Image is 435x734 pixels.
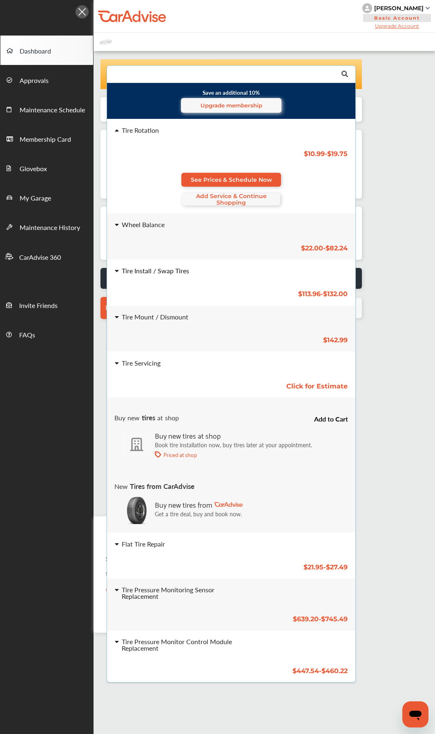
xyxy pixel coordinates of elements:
div: Tire Pressure Monitor Control Module Replacement [122,638,246,651]
span: Add Service & Continue Shopping [182,193,280,206]
img: price-tag.a6a2772c.svg [155,452,161,458]
a: Upgrade membership [181,98,281,113]
span: $21.95 - $27.49 [303,563,348,571]
span: $22.00 - $82.24 [301,244,348,252]
span: My Garage [20,193,51,204]
a: Membership Card [0,124,93,153]
div: Flat Tire Repair [122,541,165,547]
span: Maintenance History [20,223,80,233]
a: Dashboard [0,36,93,65]
span: Upgrade membership [201,102,262,109]
span: Approvals [20,76,49,86]
span: Browse Services [105,304,160,312]
img: sCxJUJ+qAmfqhQGDUl18vwLg4ZYJ6CxN7XmbOMBAAAAAElFTkSuQmCC [426,7,430,9]
a: Add Service & Continue Shopping [182,193,280,205]
span: Dashboard [20,46,51,57]
div: Tire Servicing [122,360,161,366]
a: My Garage [0,183,93,212]
span: CarAdvise 360 [19,252,61,263]
span: $10.99 - $19.75 [304,150,348,158]
div: Wheel Balance [122,221,165,228]
a: See Prices & Schedule Now [181,173,281,187]
div: Tire Mount / Dismount [122,314,188,320]
span: $142.99 [323,336,348,344]
div: Buy new tires from [155,498,243,511]
iframe: Button to launch messaging window [402,701,428,727]
span: Tires from CarAdvise [130,482,194,491]
small: Save an additional 10% [113,89,349,113]
span: Glovebox [20,164,47,174]
span: FAQs [19,330,35,341]
span: $639.20 - $745.49 [293,615,348,623]
img: CarAdvise-Logo.a185816e.svg [214,502,243,507]
img: Icon.5fd9dcc7.svg [76,5,89,18]
img: knH8PDtVvWoAbQRylUukY18CTiRevjo20fAtgn5MLBQj4uumYvk2MzTtcAIzfGAtb1XOLVMAvhLuqoNAbL4reqehy0jehNKdM... [362,3,372,13]
span: Maintenance Schedule [20,105,85,116]
span: Basic Account [363,14,431,22]
a: Issues or Questions? Call CarAdvise [PHONE_NUMBER] [100,268,362,289]
strong: Scheduled Services [106,570,161,577]
span: tires [142,413,155,422]
img: new_tires_logo.0a1ed786.svg [122,497,152,524]
img: tire-at-shop.8d87e6de.svg [122,431,152,459]
a: Maintenance History [0,212,93,241]
a: Add or Change Services [106,584,183,592]
div: Tire Install / Swap Tires [122,268,189,274]
div: Buy new tires at shop [155,429,312,442]
a: Maintenance Schedule [0,94,93,124]
div: Add to Cart [314,406,363,422]
span: $447.54 - $460.22 [292,667,348,675]
span: $113.96 - $132.00 [298,290,348,298]
div: Tire Rotation [122,127,159,134]
p: Get a tire deal, buy and book now. [155,511,243,518]
p: Priced at shop [163,452,197,458]
a: Approvals [0,65,93,94]
a: Browse Services [100,297,165,319]
span: Invite Friends [19,301,58,311]
span: Membership Card [20,134,71,145]
div: [PERSON_NAME] [374,4,424,12]
div: Buy new at shop [114,414,179,421]
strong: Summary [106,555,139,563]
span: Upgrade Account [362,23,432,29]
div: New [114,483,194,490]
span: Click for Estimate [286,382,348,390]
a: Glovebox [0,153,93,183]
p: Book tire installation now, buy tires later at your appointment. [155,442,312,448]
div: Tire Pressure Monitoring Sensor Replacement [122,587,246,600]
img: placeholder_car.fcab19be.svg [100,37,112,47]
span: See Prices & Schedule Now [191,176,272,183]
